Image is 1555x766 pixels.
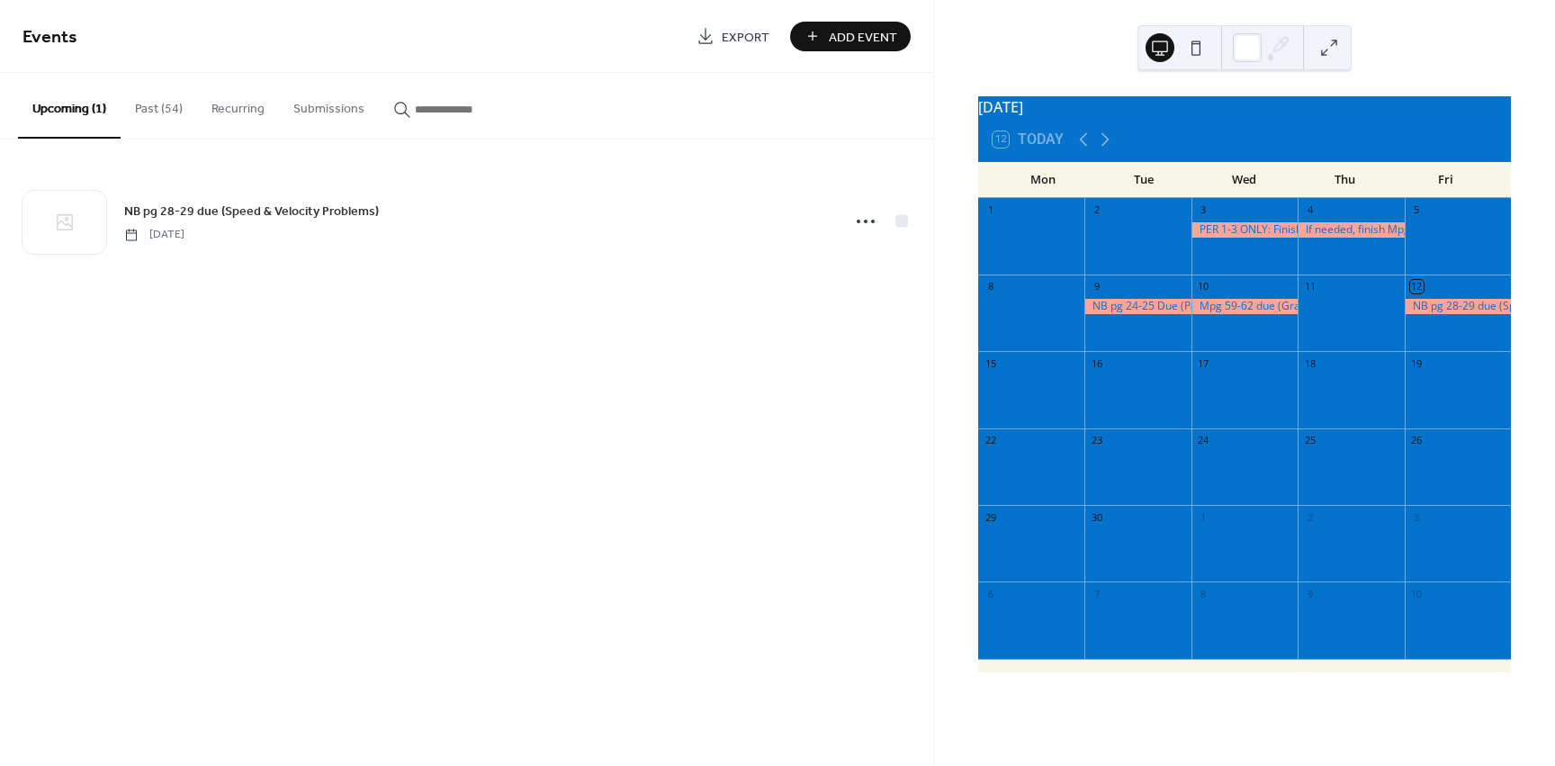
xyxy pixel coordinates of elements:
div: Tue [1093,162,1194,198]
button: Recurring [197,73,279,137]
div: 10 [1410,587,1424,600]
div: 2 [1090,203,1103,217]
div: 9 [1090,280,1103,293]
a: Export [683,22,783,51]
button: Past (54) [121,73,197,137]
span: Events [22,20,77,55]
div: 2 [1303,510,1317,524]
div: 18 [1303,356,1317,370]
div: 16 [1090,356,1103,370]
a: NB pg 28-29 due (Speed & Velocity Problems) [124,201,379,221]
div: NB pg 28-29 due (Speed & Velocity Problems) [1405,299,1511,314]
div: 10 [1197,280,1210,293]
div: PER 1-3 ONLY: Finish pg 35, if needed (Physics Classroom) [1191,222,1298,238]
span: [DATE] [124,227,184,243]
div: 1 [984,203,997,217]
div: 9 [1303,587,1317,600]
div: 3 [1197,203,1210,217]
div: 24 [1197,434,1210,447]
span: Add Event [829,28,897,47]
button: Add Event [790,22,911,51]
div: Wed [1194,162,1295,198]
div: 29 [984,510,997,524]
div: Fri [1396,162,1497,198]
div: 3 [1410,510,1424,524]
div: 19 [1410,356,1424,370]
div: 8 [1197,587,1210,600]
div: 4 [1303,203,1317,217]
div: Thu [1295,162,1396,198]
div: [DATE] [978,96,1511,118]
div: Mpg 59-62 due (Graphs & Tracks) [1191,299,1298,314]
div: 22 [984,434,997,447]
div: 8 [984,280,997,293]
div: 11 [1303,280,1317,293]
div: 6 [984,587,997,600]
div: 17 [1197,356,1210,370]
div: 26 [1410,434,1424,447]
div: Mon [993,162,1093,198]
div: 23 [1090,434,1103,447]
div: 15 [984,356,997,370]
div: 30 [1090,510,1103,524]
div: 7 [1090,587,1103,600]
div: 12 [1410,280,1424,293]
div: If needed, finish Mpg37 in NB pg19-20 [1298,222,1404,238]
div: 25 [1303,434,1317,447]
div: 5 [1410,203,1424,217]
div: NB pg 24-25 Due (Position vs Time Graph Activity) [1084,299,1191,314]
button: Submissions [279,73,379,137]
span: NB pg 28-29 due (Speed & Velocity Problems) [124,203,379,221]
span: Export [722,28,769,47]
button: Upcoming (1) [18,73,121,139]
div: 1 [1197,510,1210,524]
